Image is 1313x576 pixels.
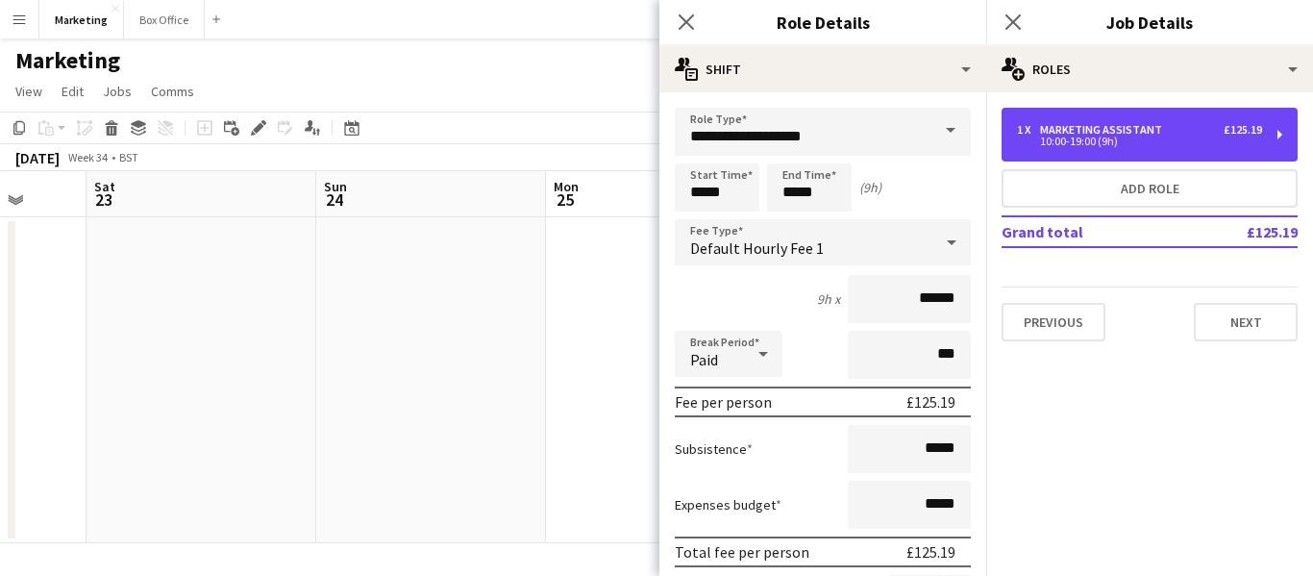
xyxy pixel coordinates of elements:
div: Total fee per person [675,542,809,562]
div: £125.19 [1224,123,1262,137]
button: Marketing [39,1,124,38]
span: 24 [321,188,347,211]
span: View [15,83,42,100]
div: BST [119,150,138,164]
div: Shift [659,46,986,92]
div: Roles [986,46,1313,92]
label: Subsistence [675,440,753,458]
a: Jobs [95,79,139,104]
a: Comms [143,79,202,104]
button: Box Office [124,1,205,38]
a: View [8,79,50,104]
label: Expenses budget [675,496,781,513]
span: Sun [324,178,347,195]
div: Fee per person [675,392,772,412]
button: Next [1194,303,1298,341]
td: Grand total [1002,216,1183,247]
button: Add role [1002,169,1298,208]
div: [DATE] [15,148,60,167]
span: Default Hourly Fee 1 [690,238,824,258]
span: 25 [551,188,579,211]
button: Previous [1002,303,1105,341]
h3: Job Details [986,10,1313,35]
span: Comms [151,83,194,100]
div: 9h x [817,290,840,308]
div: (9h) [859,179,881,196]
span: Sat [94,178,115,195]
div: 1 x [1017,123,1040,137]
div: £125.19 [906,542,955,562]
span: Paid [690,350,718,369]
span: 23 [91,188,115,211]
span: Edit [62,83,84,100]
div: 10:00-19:00 (9h) [1017,137,1262,146]
a: Edit [54,79,91,104]
span: Jobs [103,83,132,100]
h3: Role Details [659,10,986,35]
span: Mon [554,178,579,195]
div: Marketing Assistant [1040,123,1170,137]
div: £125.19 [906,392,955,412]
h1: Marketing [15,46,120,75]
td: £125.19 [1183,216,1298,247]
span: Week 34 [63,150,111,164]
